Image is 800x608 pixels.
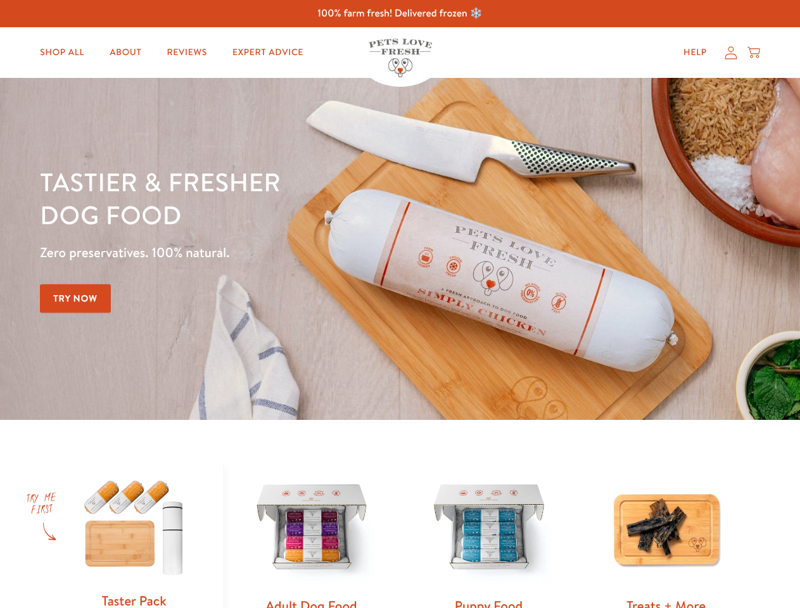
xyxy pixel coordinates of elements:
p: Zero preservatives. 100% natural. [40,241,520,264]
h1: Tastier & fresher dog food [40,165,520,231]
a: About [99,40,151,65]
a: Expert Advice [222,40,314,65]
a: Try Now [40,284,111,313]
a: Reviews [156,40,217,65]
a: Shop All [30,40,94,65]
img: Pets Love Fresh [369,39,432,77]
a: Help [673,40,717,65]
